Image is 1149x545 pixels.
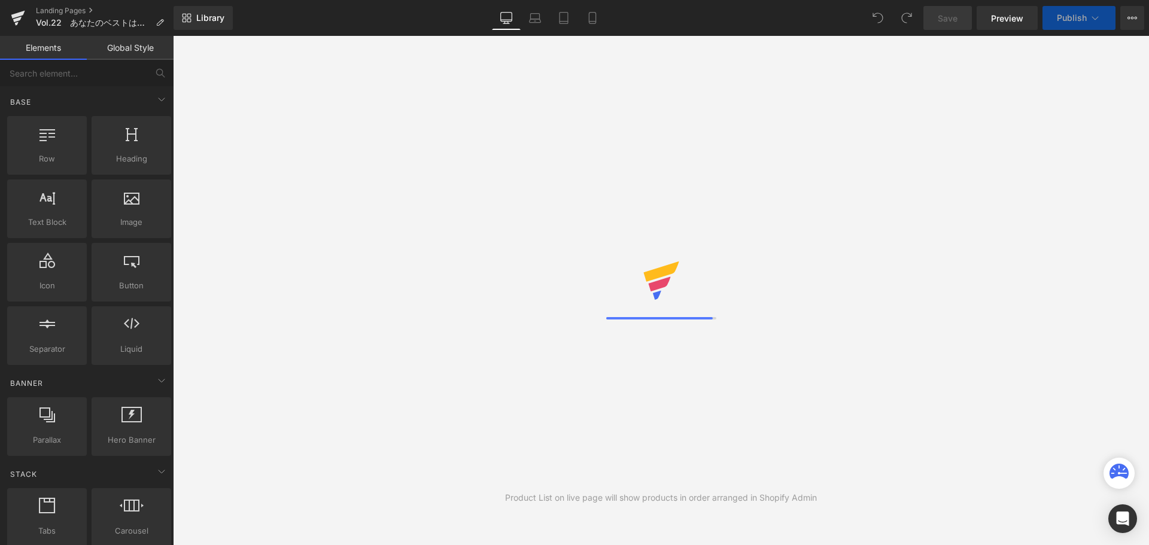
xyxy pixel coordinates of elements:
span: Parallax [11,434,83,446]
span: Library [196,13,224,23]
span: Image [95,216,168,229]
span: Hero Banner [95,434,168,446]
span: Base [9,96,32,108]
span: Heading [95,153,168,165]
button: Undo [866,6,890,30]
span: Save [938,12,957,25]
span: Text Block [11,216,83,229]
a: Landing Pages [36,6,174,16]
a: Mobile [578,6,607,30]
a: Laptop [521,6,549,30]
button: More [1120,6,1144,30]
span: Separator [11,343,83,355]
span: Carousel [95,525,168,537]
span: Vol.22 あなたのベストはどれ？ファンデーションの種類と選びかた [36,18,151,28]
span: Stack [9,468,38,480]
button: Publish [1042,6,1115,30]
button: Redo [895,6,919,30]
span: Icon [11,279,83,292]
a: Global Style [87,36,174,60]
a: Desktop [492,6,521,30]
a: New Library [174,6,233,30]
div: Open Intercom Messenger [1108,504,1137,533]
span: Banner [9,377,44,389]
a: Tablet [549,6,578,30]
div: Product List on live page will show products in order arranged in Shopify Admin [505,491,817,504]
span: Row [11,153,83,165]
a: Preview [977,6,1038,30]
span: Liquid [95,343,168,355]
span: Preview [991,12,1023,25]
span: Publish [1057,13,1087,23]
span: Button [95,279,168,292]
span: Tabs [11,525,83,537]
